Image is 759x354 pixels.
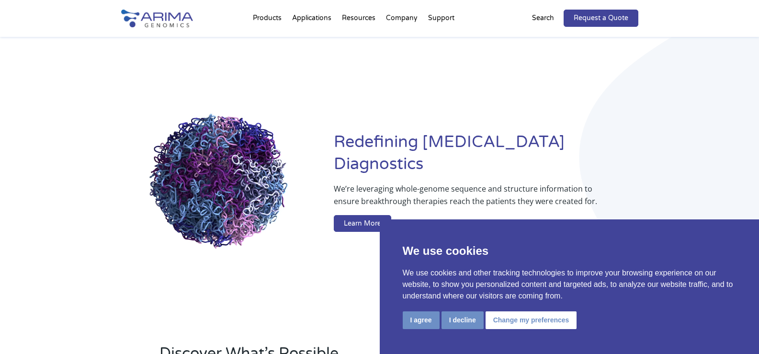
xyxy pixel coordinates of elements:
[334,131,638,183] h1: Redefining [MEDICAL_DATA] Diagnostics
[121,10,193,27] img: Arima-Genomics-logo
[564,10,638,27] a: Request a Quote
[334,183,600,215] p: We’re leveraging whole-genome sequence and structure information to ensure breakthrough therapies...
[403,242,736,260] p: We use cookies
[334,215,391,232] a: Learn More
[486,311,577,329] button: Change my preferences
[403,311,440,329] button: I agree
[442,311,484,329] button: I decline
[403,267,736,302] p: We use cookies and other tracking technologies to improve your browsing experience on our website...
[532,12,554,24] p: Search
